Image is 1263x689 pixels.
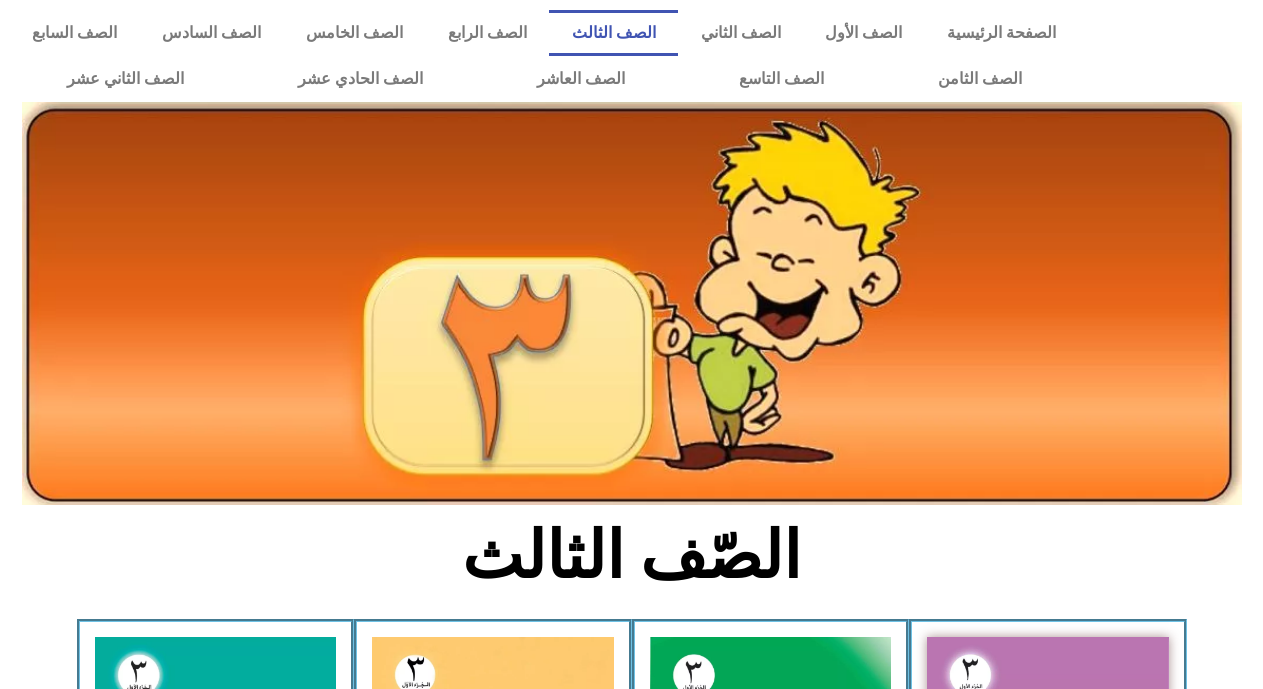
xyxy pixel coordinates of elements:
a: الصف العاشر [480,56,682,102]
h2: الصّف الثالث [301,517,962,595]
a: الصف الرابع [426,10,550,56]
a: الصف الثامن [881,56,1079,102]
a: الصف التاسع [682,56,881,102]
a: الصف السادس [140,10,284,56]
a: الصف الحادي عشر [241,56,480,102]
a: الصف الثاني [678,10,803,56]
a: الصف السابع [10,10,140,56]
a: الصفحة الرئيسية [925,10,1079,56]
a: الصف الثالث [549,10,678,56]
a: الصف الخامس [284,10,426,56]
a: الصف الثاني عشر [10,56,241,102]
a: الصف الأول [803,10,925,56]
